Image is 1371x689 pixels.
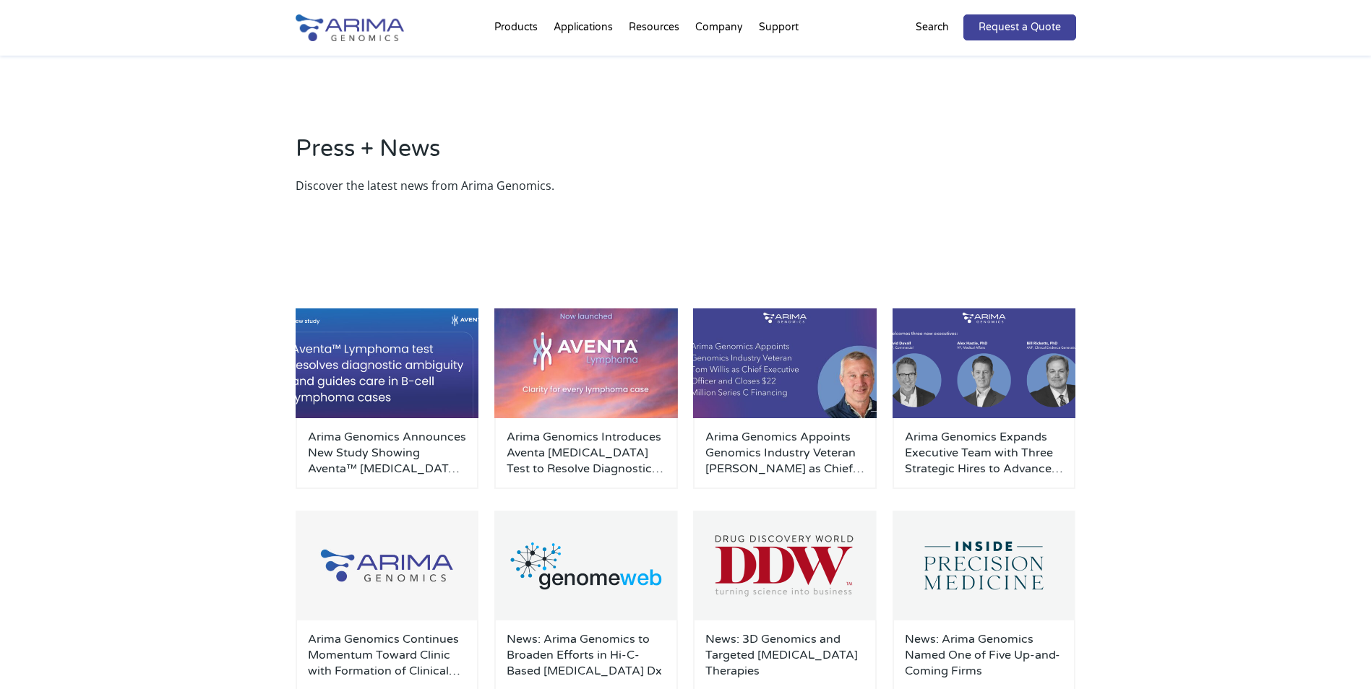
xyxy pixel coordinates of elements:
[693,511,877,620] img: Drug-Discovery-World_Logo-500x300.png
[916,18,949,37] p: Search
[893,511,1076,620] img: Inside-Precision-Medicine_Logo-500x300.png
[308,429,467,477] a: Arima Genomics Announces New Study Showing Aventa™ [MEDICAL_DATA] Test Resolves Diagnostic Ambigu...
[296,14,404,41] img: Arima-Genomics-logo
[494,308,678,418] img: AventaLymphoma-500x300.jpg
[693,308,877,418] img: Personnel-Announcement-LinkedIn-Carousel-22025-1-500x300.jpg
[705,631,864,679] a: News: 3D Genomics and Targeted [MEDICAL_DATA] Therapies
[296,133,1076,176] h2: Press + News
[507,429,666,477] a: Arima Genomics Introduces Aventa [MEDICAL_DATA] Test to Resolve Diagnostic Uncertainty in B- and ...
[507,631,666,679] a: News: Arima Genomics to Broaden Efforts in Hi-C-Based [MEDICAL_DATA] Dx
[905,631,1064,679] a: News: Arima Genomics Named One of Five Up-and-Coming Firms
[296,176,1076,195] p: Discover the latest news from Arima Genomics.
[963,14,1076,40] a: Request a Quote
[296,511,479,620] img: Group-929-500x300.jpg
[705,429,864,477] a: Arima Genomics Appoints Genomics Industry Veteran [PERSON_NAME] as Chief Executive Officer and Cl...
[308,631,467,679] a: Arima Genomics Continues Momentum Toward Clinic with Formation of Clinical Advisory Board
[893,308,1076,418] img: Personnel-Announcement-LinkedIn-Carousel-22025-500x300.png
[905,429,1064,477] a: Arima Genomics Expands Executive Team with Three Strategic Hires to Advance Clinical Applications...
[494,511,678,620] img: GenomeWeb_Press-Release_Logo-500x300.png
[296,308,479,418] img: 101525_LinkedIn-1-500x300.jpg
